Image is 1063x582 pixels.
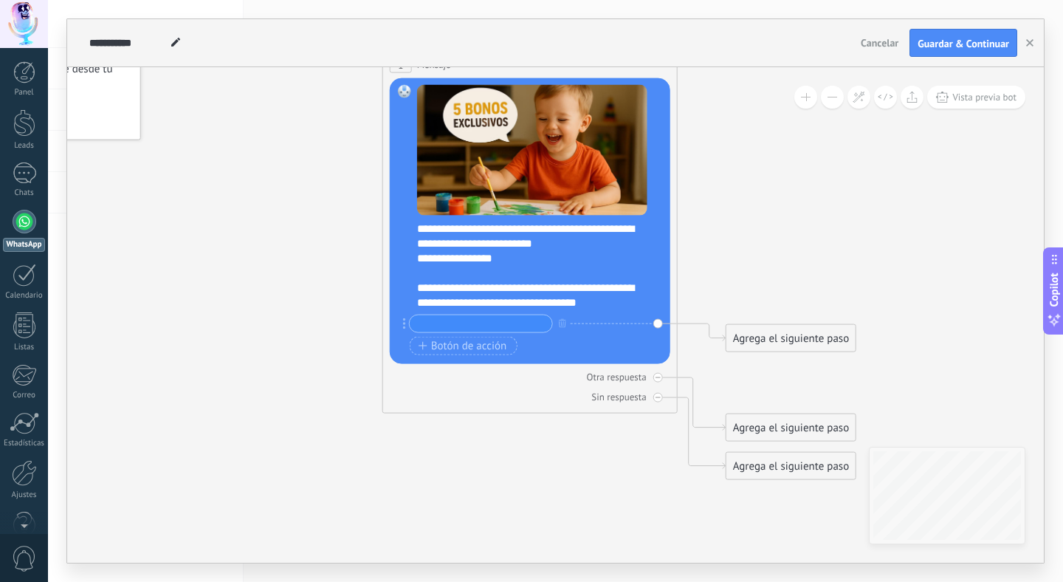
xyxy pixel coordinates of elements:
div: Ajustes [3,490,46,500]
span: Botón de acción [419,340,507,352]
button: Cancelar [855,32,904,54]
div: Correo [3,391,46,400]
div: Chats [3,188,46,198]
div: Agrega el siguiente paso [726,454,856,479]
span: Guardar & Continuar [918,38,1009,49]
div: Estadísticas [3,439,46,448]
div: Panel [3,88,46,97]
span: Vista previa bot [952,91,1016,103]
div: Sin respuesta [591,391,646,403]
button: Vista previa bot [927,86,1025,109]
button: Guardar & Continuar [909,29,1017,57]
img: 7330462c-6161-4135-afbe-625a0b105875 [417,85,647,216]
div: WhatsApp [3,238,45,252]
div: Agrega el siguiente paso [726,326,856,351]
div: Leads [3,141,46,151]
span: Cancelar [861,36,898,49]
div: Otra respuesta [587,371,647,383]
div: Agrega el siguiente paso [726,416,856,440]
button: Botón de acción [410,337,517,355]
div: Calendario [3,291,46,301]
span: Copilot [1047,273,1062,307]
div: Listas [3,343,46,352]
span: 1 [398,58,403,71]
span: Mensaje [417,58,451,72]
